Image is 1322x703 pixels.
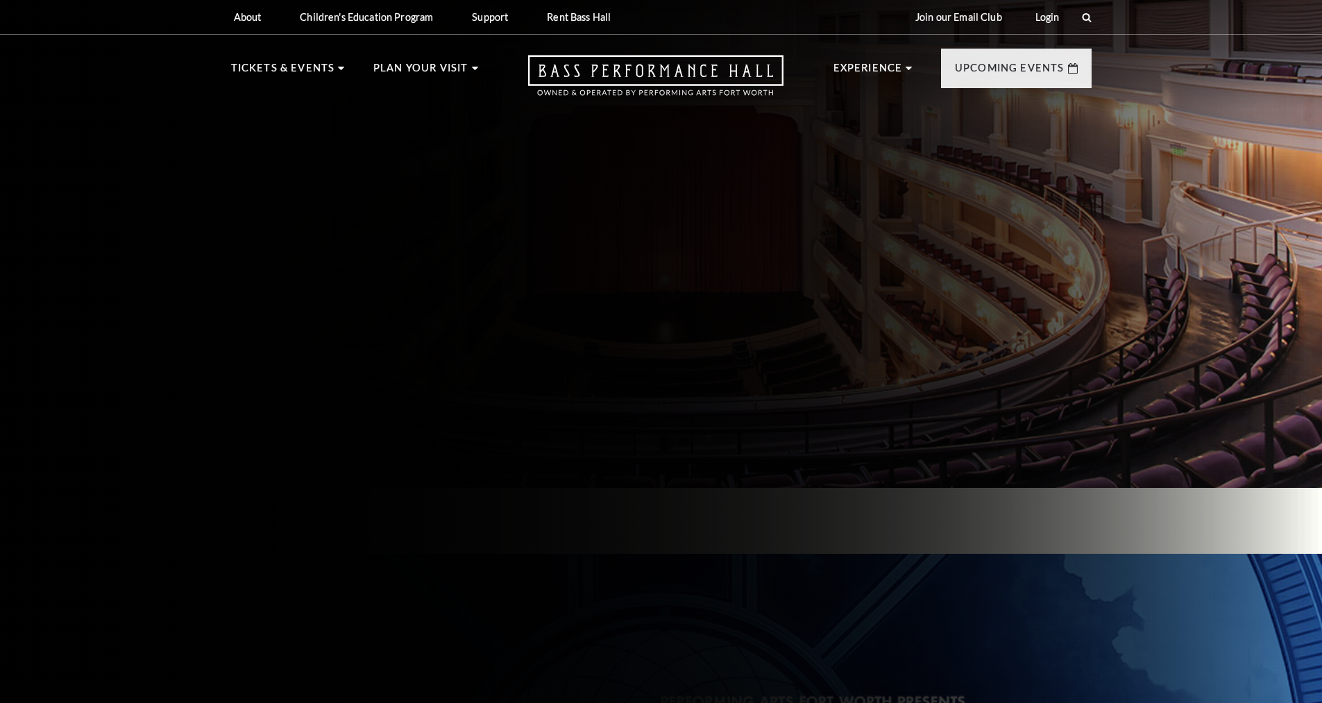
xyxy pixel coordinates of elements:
p: Plan Your Visit [373,60,468,85]
p: About [234,11,262,23]
p: Experience [833,60,903,85]
p: Rent Bass Hall [547,11,611,23]
p: Children's Education Program [300,11,433,23]
p: Tickets & Events [231,60,335,85]
p: Upcoming Events [955,60,1065,85]
p: Support [472,11,508,23]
